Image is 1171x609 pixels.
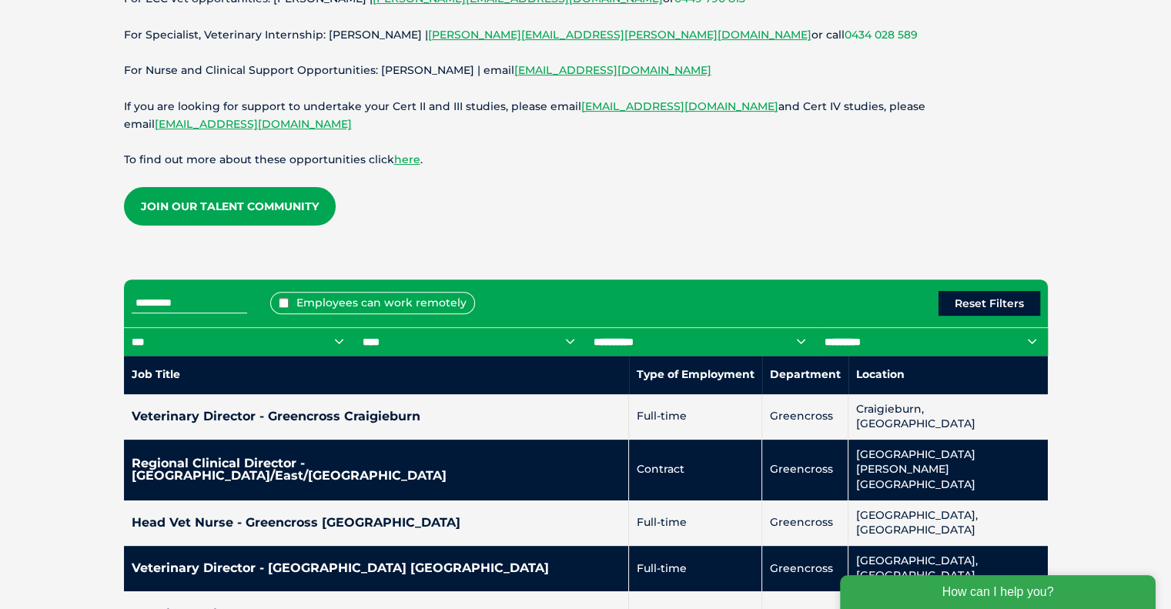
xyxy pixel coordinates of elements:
[132,457,621,482] h4: Regional Clinical Director - [GEOGRAPHIC_DATA]/East/[GEOGRAPHIC_DATA]
[132,410,621,423] h4: Veterinary Director - Greencross Craigieburn
[581,99,778,113] a: [EMAIL_ADDRESS][DOMAIN_NAME]
[848,500,1048,546] td: [GEOGRAPHIC_DATA], [GEOGRAPHIC_DATA]
[637,367,754,381] nobr: Type of Employment
[848,440,1048,500] td: [GEOGRAPHIC_DATA][PERSON_NAME][GEOGRAPHIC_DATA]
[270,292,475,314] label: Employees can work remotely
[132,517,621,529] h4: Head Vet Nurse - Greencross [GEOGRAPHIC_DATA]
[124,151,1048,169] p: To find out more about these opportunities click .
[428,28,811,42] a: [PERSON_NAME][EMAIL_ADDRESS][PERSON_NAME][DOMAIN_NAME]
[762,546,848,591] td: Greencross
[629,500,762,546] td: Full-time
[938,291,1040,316] button: Reset Filters
[132,562,621,574] h4: Veterinary Director - [GEOGRAPHIC_DATA] [GEOGRAPHIC_DATA]
[124,26,1048,44] p: For Specialist, Veterinary Internship: [PERSON_NAME] | or call
[132,367,180,381] nobr: Job Title
[629,394,762,440] td: Full-time
[770,367,841,381] nobr: Department
[124,98,1048,133] p: If you are looking for support to undertake your Cert II and III studies, please email and Cert I...
[394,152,420,166] a: here
[155,117,352,131] a: [EMAIL_ADDRESS][DOMAIN_NAME]
[514,63,711,77] a: [EMAIL_ADDRESS][DOMAIN_NAME]
[629,546,762,591] td: Full-time
[279,298,289,308] input: Employees can work remotely
[124,62,1048,79] p: For Nurse and Clinical Support Opportunities: [PERSON_NAME] | email
[845,28,918,42] a: 0434 028 589
[629,440,762,500] td: Contract
[762,500,848,546] td: Greencross
[9,9,325,43] div: How can I help you?
[848,546,1048,591] td: [GEOGRAPHIC_DATA], [GEOGRAPHIC_DATA]
[762,394,848,440] td: Greencross
[848,394,1048,440] td: Craigieburn, [GEOGRAPHIC_DATA]
[762,440,848,500] td: Greencross
[124,187,336,226] a: Join our Talent Community
[856,367,905,381] nobr: Location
